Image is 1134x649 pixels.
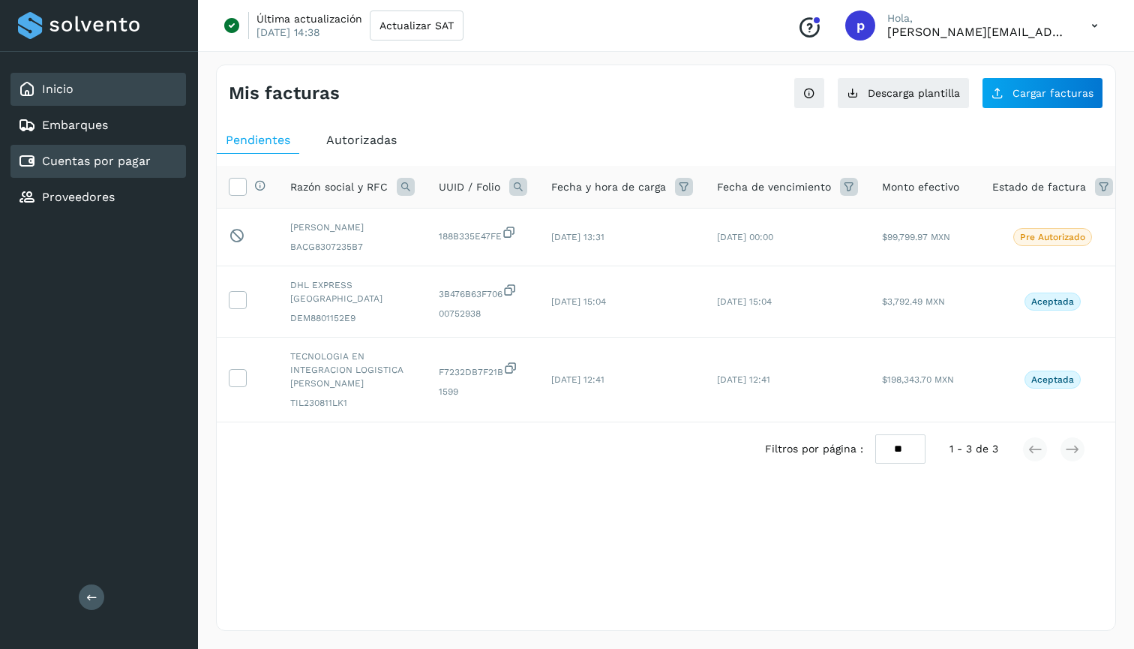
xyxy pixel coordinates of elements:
[10,181,186,214] div: Proveedores
[717,296,772,307] span: [DATE] 15:04
[326,133,397,147] span: Autorizadas
[439,385,527,398] span: 1599
[229,83,340,104] h4: Mis facturas
[949,441,998,457] span: 1 - 3 de 3
[868,88,960,98] span: Descarga plantilla
[765,441,863,457] span: Filtros por página :
[370,11,463,41] button: Actualizar SAT
[42,190,115,204] a: Proveedores
[882,179,959,195] span: Monto efectivo
[290,240,415,254] span: BACG8307235B7
[882,296,945,307] span: $3,792.49 MXN
[439,361,527,379] span: F7232DB7F21B
[256,12,362,26] p: Última actualización
[1031,374,1074,385] p: Aceptada
[439,225,527,243] span: 188B335E47FE
[551,179,666,195] span: Fecha y hora de carga
[290,311,415,325] span: DEM8801152E9
[42,118,108,132] a: Embarques
[439,179,500,195] span: UUID / Folio
[439,307,527,320] span: 00752938
[256,26,320,39] p: [DATE] 14:38
[1020,232,1085,242] p: Pre Autorizado
[439,283,527,301] span: 3B476B63F706
[379,20,454,31] span: Actualizar SAT
[887,12,1067,25] p: Hola,
[551,296,606,307] span: [DATE] 15:04
[992,179,1086,195] span: Estado de factura
[887,25,1067,39] p: pablo.marin@mensajeria-estrategias.com
[717,179,831,195] span: Fecha de vencimiento
[10,73,186,106] div: Inicio
[1031,296,1074,307] p: Aceptada
[1012,88,1093,98] span: Cargar facturas
[551,232,604,242] span: [DATE] 13:31
[290,396,415,410] span: TIL230811LK1
[717,232,773,242] span: [DATE] 00:00
[290,221,415,234] span: [PERSON_NAME]
[882,232,950,242] span: $99,799.97 MXN
[10,109,186,142] div: Embarques
[290,179,388,195] span: Razón social y RFC
[290,350,415,390] span: TECNOLOGIA EN INTEGRACION LOGISTICA [PERSON_NAME]
[982,77,1103,109] button: Cargar facturas
[717,374,770,385] span: [DATE] 12:41
[837,77,970,109] button: Descarga plantilla
[882,374,954,385] span: $198,343.70 MXN
[42,154,151,168] a: Cuentas por pagar
[290,278,415,305] span: DHL EXPRESS [GEOGRAPHIC_DATA]
[226,133,290,147] span: Pendientes
[42,82,73,96] a: Inicio
[10,145,186,178] div: Cuentas por pagar
[551,374,604,385] span: [DATE] 12:41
